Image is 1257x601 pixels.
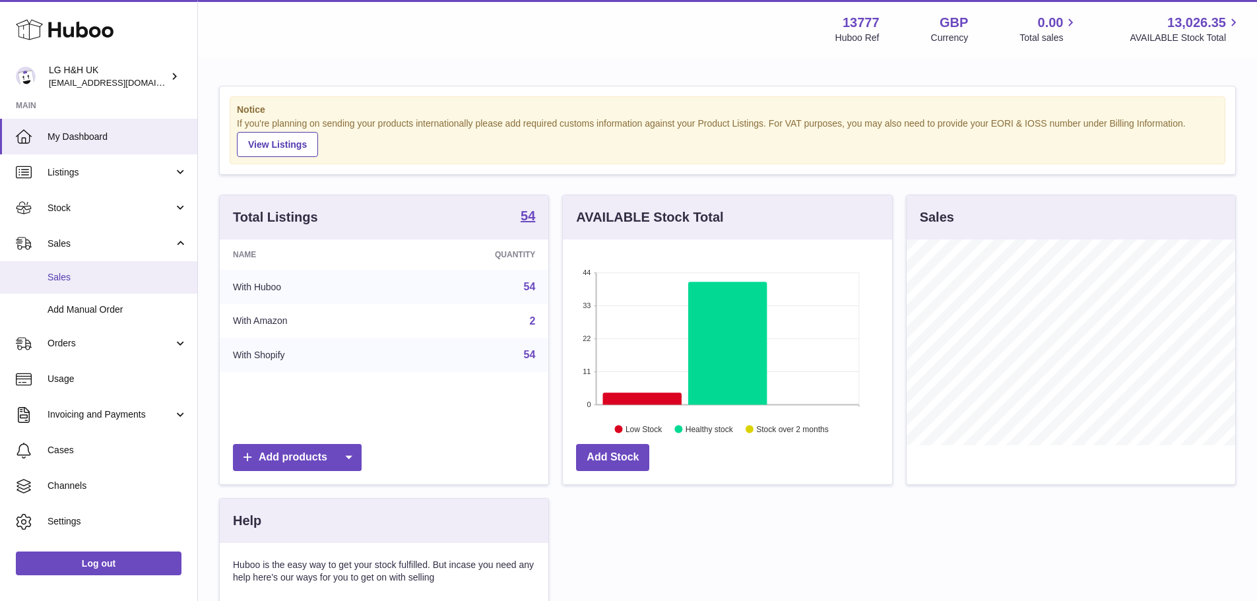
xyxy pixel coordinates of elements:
[1130,14,1241,44] a: 13,026.35 AVAILABLE Stock Total
[940,14,968,32] strong: GBP
[220,338,400,372] td: With Shopify
[233,444,362,471] a: Add products
[626,424,662,433] text: Low Stock
[237,104,1218,116] strong: Notice
[16,67,36,86] img: veechen@lghnh.co.uk
[220,270,400,304] td: With Huboo
[1019,32,1078,44] span: Total sales
[49,77,194,88] span: [EMAIL_ADDRESS][DOMAIN_NAME]
[48,408,174,421] span: Invoicing and Payments
[220,239,400,270] th: Name
[583,367,591,375] text: 11
[237,117,1218,157] div: If you're planning on sending your products internationally please add required customs informati...
[521,209,535,225] a: 54
[583,301,591,309] text: 33
[237,132,318,157] a: View Listings
[524,349,536,360] a: 54
[48,237,174,250] span: Sales
[920,208,954,226] h3: Sales
[843,14,880,32] strong: 13777
[16,552,181,575] a: Log out
[583,269,591,276] text: 44
[686,424,734,433] text: Healthy stock
[587,400,591,408] text: 0
[576,444,649,471] a: Add Stock
[1019,14,1078,44] a: 0.00 Total sales
[400,239,549,270] th: Quantity
[521,209,535,222] strong: 54
[1038,14,1064,32] span: 0.00
[757,424,829,433] text: Stock over 2 months
[1167,14,1226,32] span: 13,026.35
[48,337,174,350] span: Orders
[233,208,318,226] h3: Total Listings
[220,304,400,338] td: With Amazon
[49,64,168,89] div: LG H&H UK
[233,559,535,584] p: Huboo is the easy way to get your stock fulfilled. But incase you need any help here's our ways f...
[48,131,187,143] span: My Dashboard
[48,303,187,316] span: Add Manual Order
[835,32,880,44] div: Huboo Ref
[233,512,261,530] h3: Help
[48,166,174,179] span: Listings
[583,334,591,342] text: 22
[48,202,174,214] span: Stock
[1130,32,1241,44] span: AVAILABLE Stock Total
[48,373,187,385] span: Usage
[48,515,187,528] span: Settings
[576,208,723,226] h3: AVAILABLE Stock Total
[524,281,536,292] a: 54
[529,315,535,327] a: 2
[48,480,187,492] span: Channels
[931,32,969,44] div: Currency
[48,271,187,284] span: Sales
[48,444,187,457] span: Cases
